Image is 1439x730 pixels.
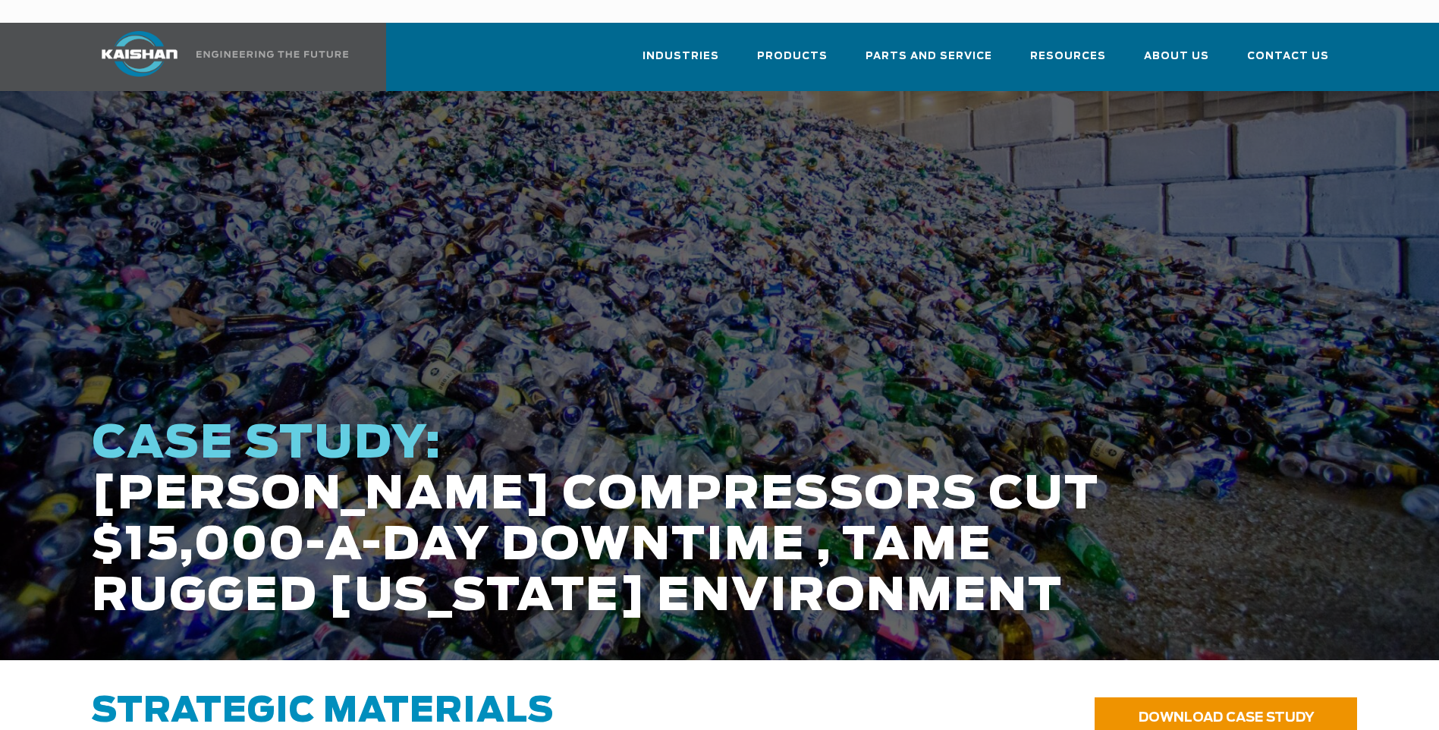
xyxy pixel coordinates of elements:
[1144,48,1209,65] span: About Us
[866,36,992,88] a: Parts and Service
[1144,36,1209,88] a: About Us
[83,23,351,91] a: Kaishan USA
[83,31,196,77] img: kaishan logo
[757,48,828,65] span: Products
[1030,48,1106,65] span: Resources
[1139,711,1315,724] span: DOWNLOAD CASE STUDY
[92,421,442,467] span: CASE STUDY:
[196,51,348,58] img: Engineering the future
[1247,48,1329,65] span: Contact Us
[1247,36,1329,88] a: Contact Us
[643,48,719,65] span: Industries
[643,36,719,88] a: Industries
[1030,36,1106,88] a: Resources
[92,694,554,728] span: Strategic Materials
[757,36,828,88] a: Products
[92,419,1136,622] h1: [PERSON_NAME] COMPRESSORS CUT $15,000-A-DAY DOWNTIME , TAME RUGGED [US_STATE] ENVIRONMENT
[866,48,992,65] span: Parts and Service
